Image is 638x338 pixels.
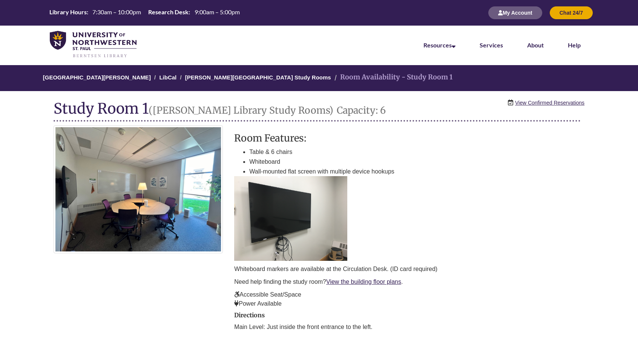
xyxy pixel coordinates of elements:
div: directions [234,312,584,332]
li: Room Availability - Study Room 1 [333,72,452,83]
li: Whiteboard [249,157,584,167]
table: Hours Today [46,8,242,17]
p: Main Level: Just inside the front entrance to the left. [234,323,584,332]
nav: Breadcrumb [54,65,584,91]
a: Chat 24/7 [550,9,593,16]
li: Table & 6 chairs [249,147,584,157]
small: ([PERSON_NAME] Library Study Rooms) [149,104,333,116]
a: View the building floor plans [326,279,401,285]
a: Resources [423,41,455,49]
a: My Account [488,9,542,16]
img: Study Room 1 [54,125,223,253]
small: Capacity: 6 [337,104,386,116]
p: Accessible Seat/Space Power Available [234,290,584,308]
a: Help [568,41,581,49]
button: My Account [488,6,542,19]
a: [PERSON_NAME][GEOGRAPHIC_DATA] Study Rooms [185,74,331,81]
th: Library Hours: [46,8,89,16]
button: Chat 24/7 [550,6,593,19]
p: Whiteboard markers are available at the Circulation Desk. (ID card required) [234,265,584,274]
div: description [234,133,584,308]
a: About [527,41,544,49]
span: 7:30am – 10:00pm [92,8,141,15]
img: UNWSP Library Logo [50,31,136,58]
h2: Directions [234,312,584,319]
a: Services [480,41,503,49]
h1: Study Room 1 [54,100,581,122]
a: View Confirmed Reservations [515,99,584,107]
li: Wall-mounted flat screen with multiple device hookups [249,167,584,177]
a: LibCal [159,74,176,81]
p: Need help finding the study room? . [234,277,584,286]
a: Hours Today [46,8,242,18]
h3: Room Features: [234,133,584,143]
span: 9:00am – 5:00pm [195,8,240,15]
a: [GEOGRAPHIC_DATA][PERSON_NAME] [43,74,151,81]
th: Research Desk: [145,8,191,16]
